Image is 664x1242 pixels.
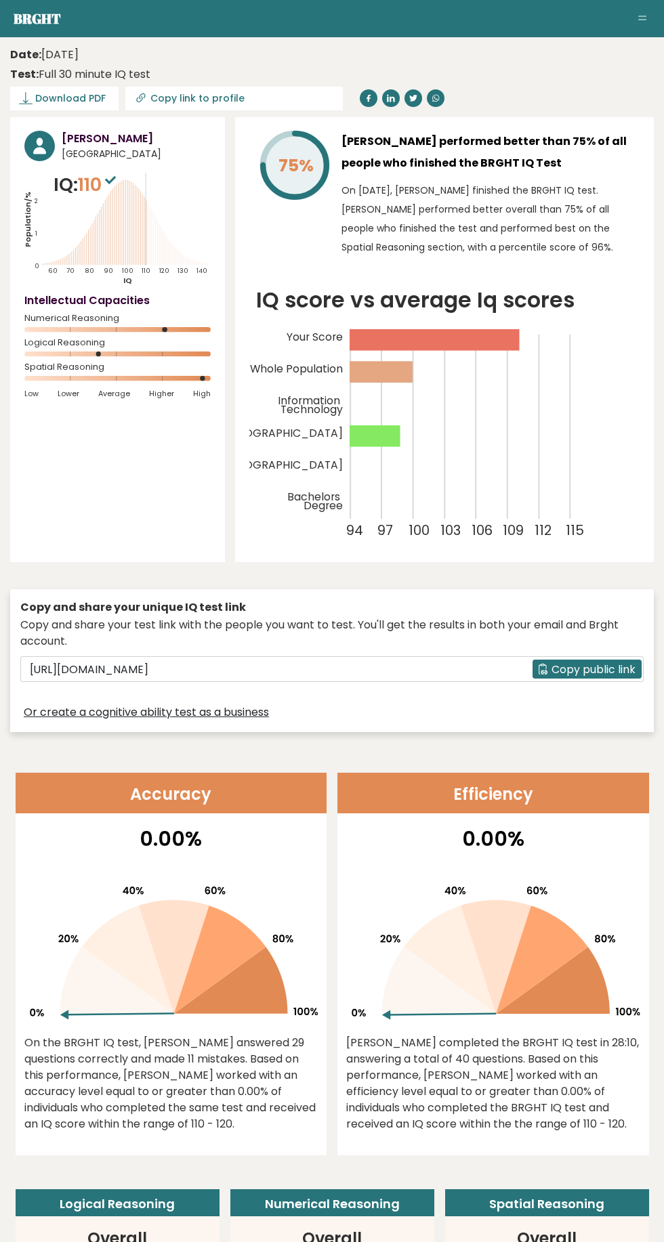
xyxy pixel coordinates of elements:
[66,266,75,275] tspan: 70
[58,389,79,398] span: Lower
[24,389,39,398] span: Low
[24,316,211,321] span: Numerical Reasoning
[503,521,524,540] tspan: 109
[341,181,640,257] p: On [DATE], [PERSON_NAME] finished the BRGHT IQ test. [PERSON_NAME] performed better overall than ...
[281,402,343,417] tspan: Technology
[62,147,211,161] span: [GEOGRAPHIC_DATA]
[634,11,650,27] button: Toggle navigation
[10,47,79,63] time: [DATE]
[85,266,94,275] tspan: 80
[346,521,362,540] tspan: 94
[533,660,642,679] button: Copy public link
[16,773,327,813] header: Accuracy
[20,617,644,649] div: Copy and share your test link with the people you want to test. You'll get the results in both yo...
[225,425,343,441] tspan: [GEOGRAPHIC_DATA]
[440,521,461,540] tspan: 103
[346,823,640,854] p: 0.00%
[178,266,189,275] tspan: 130
[160,266,170,275] tspan: 120
[24,293,211,309] h4: Intellectual Capacities
[104,266,113,275] tspan: 90
[552,662,636,678] span: Copy public link
[35,196,38,205] tspan: 2
[24,823,318,854] p: 0.00%
[35,229,37,238] tspan: 1
[35,261,39,270] tspan: 0
[16,1189,220,1216] header: Logical Reasoning
[287,329,343,345] tspan: Your Score
[10,47,41,62] b: Date:
[48,266,58,275] tspan: 60
[22,192,33,247] tspan: Population/%
[445,1189,649,1216] header: Spatial Reasoning
[62,131,211,147] h3: [PERSON_NAME]
[142,266,150,275] tspan: 110
[192,458,343,473] tspan: Age [DEMOGRAPHIC_DATA]
[124,276,133,286] tspan: IQ
[10,87,119,110] a: Download PDF
[346,1035,640,1132] div: [PERSON_NAME] completed the BRGHT IQ test in 28:10, answering a total of 40 questions. Based on t...
[10,66,39,82] b: Test:
[337,773,649,813] header: Efficiency
[20,599,644,616] div: Copy and share your unique IQ test link
[149,389,174,398] span: Higher
[197,266,208,275] tspan: 140
[566,521,584,540] tspan: 115
[304,498,343,514] tspan: Degree
[10,66,150,83] div: Full 30 minute IQ test
[277,393,339,409] tspan: Information
[377,521,393,540] tspan: 97
[256,285,575,315] tspan: IQ score vs average Iq scores
[24,1035,318,1132] div: On the BRGHT IQ test, [PERSON_NAME] answered 29 questions correctly and made 11 mistakes. Based o...
[341,131,640,174] h3: [PERSON_NAME] performed better than 75% of all people who finished the BRGHT IQ Test
[24,364,211,370] span: Spatial Reasoning
[54,171,119,198] p: IQ:
[409,521,430,540] tspan: 100
[98,389,130,398] span: Average
[35,91,106,106] span: Download PDF
[230,1189,434,1216] header: Numerical Reasoning
[123,266,134,275] tspan: 100
[24,704,269,721] a: Or create a cognitive ability test as a business
[535,521,552,540] tspan: 112
[472,521,493,540] tspan: 106
[250,361,343,377] tspan: Whole Population
[24,340,211,345] span: Logical Reasoning
[278,154,314,177] tspan: 75%
[78,172,119,197] span: 110
[14,9,61,28] a: Brght
[193,389,211,398] span: High
[287,490,339,505] tspan: Bachelors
